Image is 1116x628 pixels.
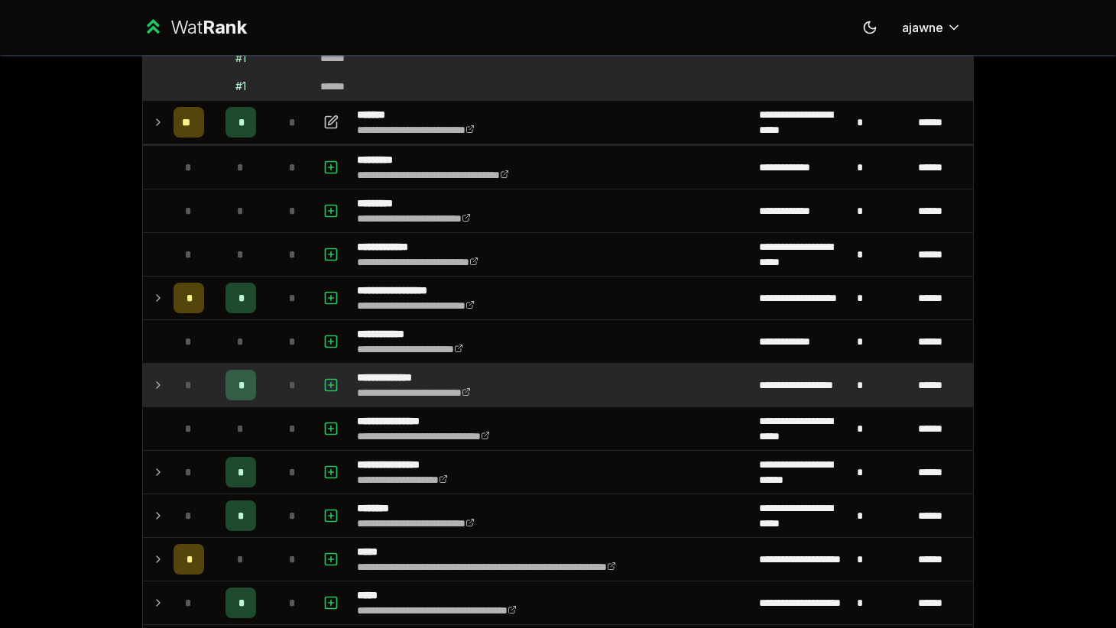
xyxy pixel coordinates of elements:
[235,50,246,66] div: # 1
[902,18,943,37] span: ajawne
[170,15,247,40] div: Wat
[235,79,246,94] div: # 1
[890,14,974,41] button: ajawne
[142,15,247,40] a: WatRank
[203,16,247,38] span: Rank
